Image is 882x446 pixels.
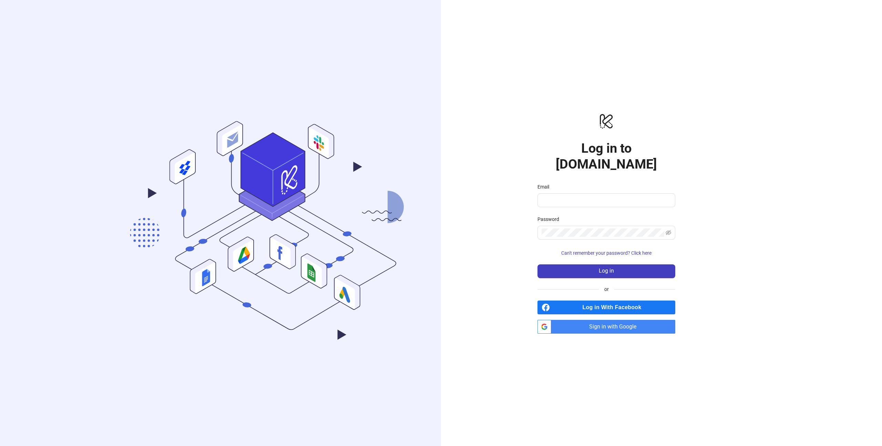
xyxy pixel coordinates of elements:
label: Password [537,215,564,223]
a: Can't remember your password? Click here [537,250,675,256]
span: or [599,285,614,293]
h1: Log in to [DOMAIN_NAME] [537,140,675,172]
input: Email [542,196,670,204]
button: Log in [537,264,675,278]
label: Email [537,183,554,191]
span: Sign in with Google [554,320,675,334]
a: Sign in with Google [537,320,675,334]
span: Can't remember your password? Click here [561,250,652,256]
span: eye-invisible [666,230,671,235]
span: Log in With Facebook [553,301,675,314]
button: Can't remember your password? Click here [537,248,675,259]
input: Password [542,229,664,237]
span: Log in [599,268,614,274]
a: Log in With Facebook [537,301,675,314]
